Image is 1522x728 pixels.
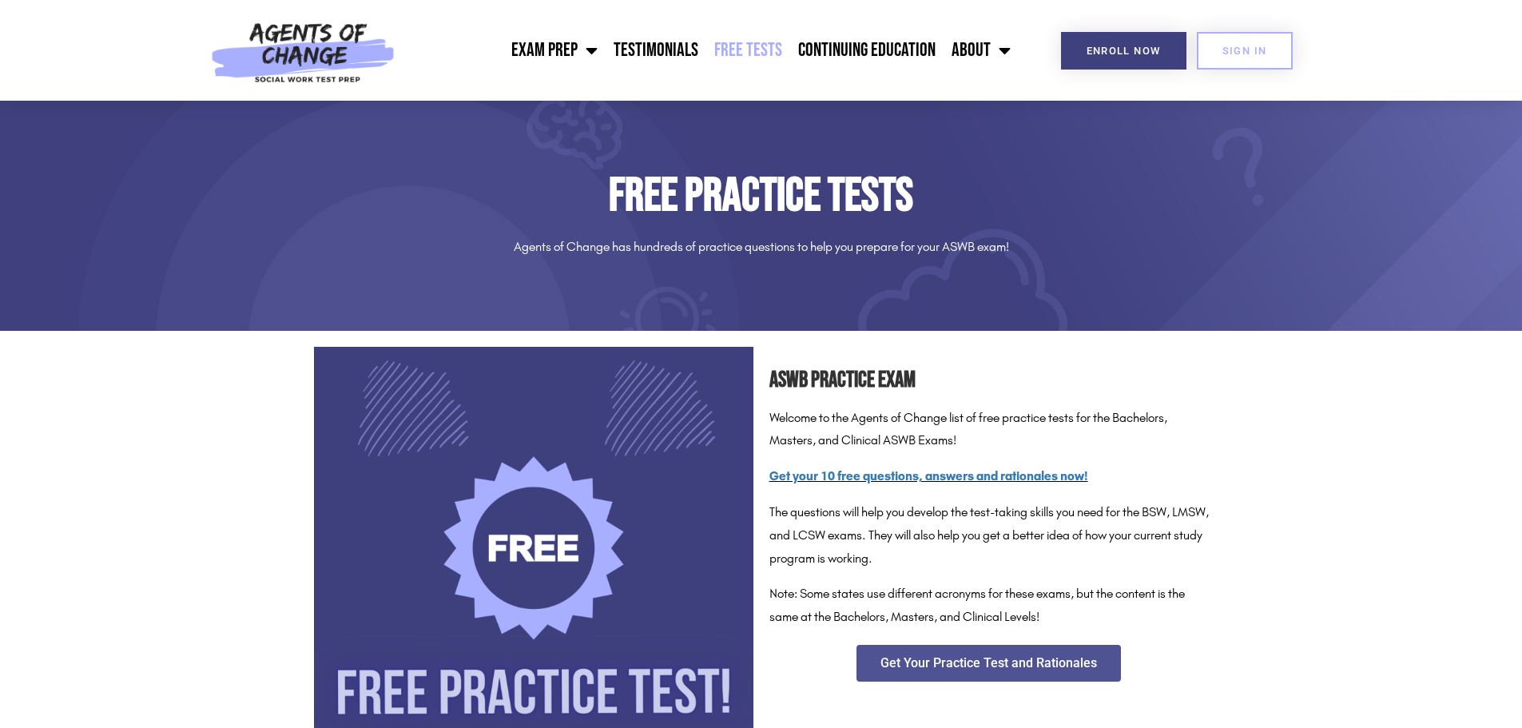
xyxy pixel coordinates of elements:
a: SIGN IN [1197,32,1293,70]
a: Get Your Practice Test and Rationales [856,645,1121,682]
a: Continuing Education [790,30,944,70]
a: Enroll Now [1061,32,1186,70]
p: Welcome to the Agents of Change list of free practice tests for the Bachelors, Masters, and Clini... [769,407,1209,453]
a: Free Tests [706,30,790,70]
span: Get Your Practice Test and Rationales [880,657,1097,670]
nav: Menu [403,30,1019,70]
h1: Free Practice Tests [314,173,1209,220]
a: Get your 10 free questions, answers and rationales now! [769,468,1088,483]
a: About [944,30,1019,70]
span: Enroll Now [1087,46,1161,56]
h2: ASWB Practice Exam [769,363,1209,399]
p: Note: Some states use different acronyms for these exams, but the content is the same at the Bach... [769,583,1209,629]
span: SIGN IN [1222,46,1267,56]
p: The questions will help you develop the test-taking skills you need for the BSW, LMSW, and LCSW e... [769,501,1209,570]
p: Agents of Change has hundreds of practice questions to help you prepare for your ASWB exam! [314,236,1209,259]
a: Exam Prep [503,30,606,70]
a: Testimonials [606,30,706,70]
